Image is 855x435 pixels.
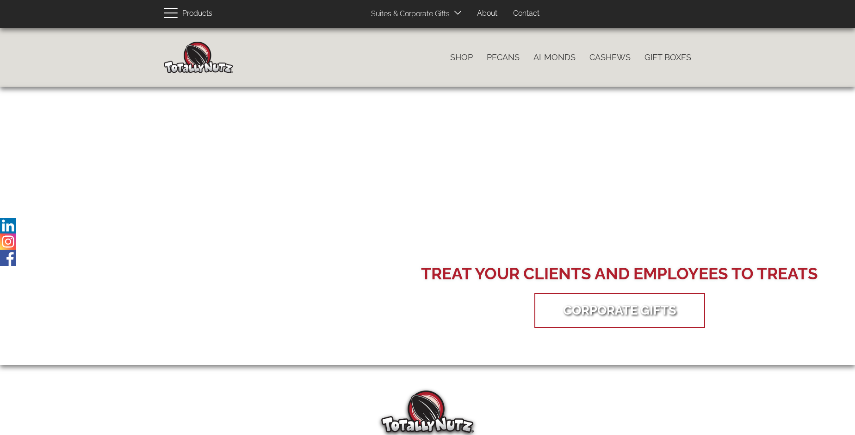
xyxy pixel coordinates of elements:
[582,48,638,67] a: Cashews
[638,48,698,67] a: Gift Boxes
[182,7,212,20] span: Products
[480,48,527,67] a: Pecans
[421,262,818,285] div: Treat your Clients and Employees to Treats
[506,5,546,23] a: Contact
[381,391,474,433] img: Totally Nutz Logo
[549,296,690,325] a: Corporate Gifts
[364,5,452,23] a: Suites & Corporate Gifts
[527,48,582,67] a: Almonds
[443,48,480,67] a: Shop
[164,42,233,73] img: Home
[470,5,504,23] a: About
